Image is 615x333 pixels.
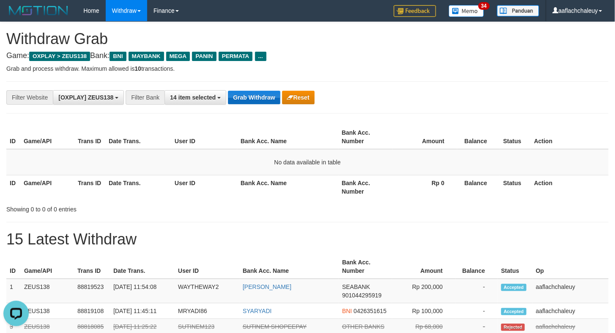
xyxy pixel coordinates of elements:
[175,303,239,319] td: MRYADI86
[110,52,126,61] span: BNI
[500,125,531,149] th: Status
[392,255,456,279] th: Amount
[354,308,387,314] span: Copy 0426351615 to clipboard
[456,303,498,319] td: -
[392,279,456,303] td: Rp 200,000
[531,125,609,149] th: Action
[105,125,171,149] th: Date Trans.
[478,2,490,10] span: 34
[342,308,352,314] span: BNI
[237,175,338,199] th: Bank Acc. Name
[166,52,190,61] span: MEGA
[6,202,250,214] div: Showing 0 to 0 of 0 entries
[74,125,105,149] th: Trans ID
[497,5,539,17] img: panduan.png
[393,125,457,149] th: Amount
[228,91,280,104] button: Grab Withdraw
[192,52,216,61] span: PANIN
[20,125,74,149] th: Game/API
[175,279,239,303] td: WAYTHEWAY2
[21,255,74,279] th: Game/API
[20,175,74,199] th: Game/API
[21,303,74,319] td: ZEUS138
[6,52,609,60] h4: Game: Bank:
[237,125,338,149] th: Bank Acc. Name
[342,292,382,299] span: Copy 901044295919 to clipboard
[342,323,384,330] span: OTHER BANKS
[338,175,393,199] th: Bank Acc. Number
[6,64,609,73] p: Grab and process withdraw. Maximum allowed is transactions.
[457,125,500,149] th: Balance
[533,303,609,319] td: aaflachchaleuy
[393,175,457,199] th: Rp 0
[392,303,456,319] td: Rp 100,000
[533,255,609,279] th: Op
[6,279,21,303] td: 1
[171,125,237,149] th: User ID
[282,91,315,104] button: Reset
[531,175,609,199] th: Action
[29,52,90,61] span: OXPLAY > ZEUS138
[6,4,71,17] img: MOTION_logo.png
[6,149,609,175] td: No data available in table
[6,125,20,149] th: ID
[58,94,113,101] span: [OXPLAY] ZEUS138
[74,255,110,279] th: Trans ID
[105,175,171,199] th: Date Trans.
[165,90,226,105] button: 14 item selected
[74,175,105,199] th: Trans ID
[110,279,175,303] td: [DATE] 11:54:08
[126,90,165,105] div: Filter Bank
[255,52,266,61] span: ...
[219,52,253,61] span: PERMATA
[338,125,393,149] th: Bank Acc. Number
[498,255,533,279] th: Status
[449,5,484,17] img: Button%20Memo.svg
[339,255,392,279] th: Bank Acc. Number
[501,284,527,291] span: Accepted
[110,255,175,279] th: Date Trans.
[456,255,498,279] th: Balance
[501,308,527,315] span: Accepted
[21,279,74,303] td: ZEUS138
[500,175,531,199] th: Status
[243,308,272,314] a: SYARYADI
[3,3,29,29] button: Open LiveChat chat widget
[6,231,609,248] h1: 15 Latest Withdraw
[533,279,609,303] td: aaflachchaleuy
[129,52,164,61] span: MAYBANK
[6,31,609,47] h1: Withdraw Grab
[6,175,20,199] th: ID
[74,303,110,319] td: 88819108
[243,283,291,290] a: [PERSON_NAME]
[456,279,498,303] td: -
[171,175,237,199] th: User ID
[110,303,175,319] td: [DATE] 11:45:11
[74,279,110,303] td: 88819523
[394,5,436,17] img: Feedback.jpg
[243,323,307,330] a: SUTINEM SHOPEEPAY
[6,255,21,279] th: ID
[170,94,216,101] span: 14 item selected
[53,90,124,105] button: [OXPLAY] ZEUS138
[6,90,53,105] div: Filter Website
[457,175,500,199] th: Balance
[239,255,339,279] th: Bank Acc. Name
[175,255,239,279] th: User ID
[501,324,525,331] span: Rejected
[342,283,370,290] span: SEABANK
[135,65,141,72] strong: 10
